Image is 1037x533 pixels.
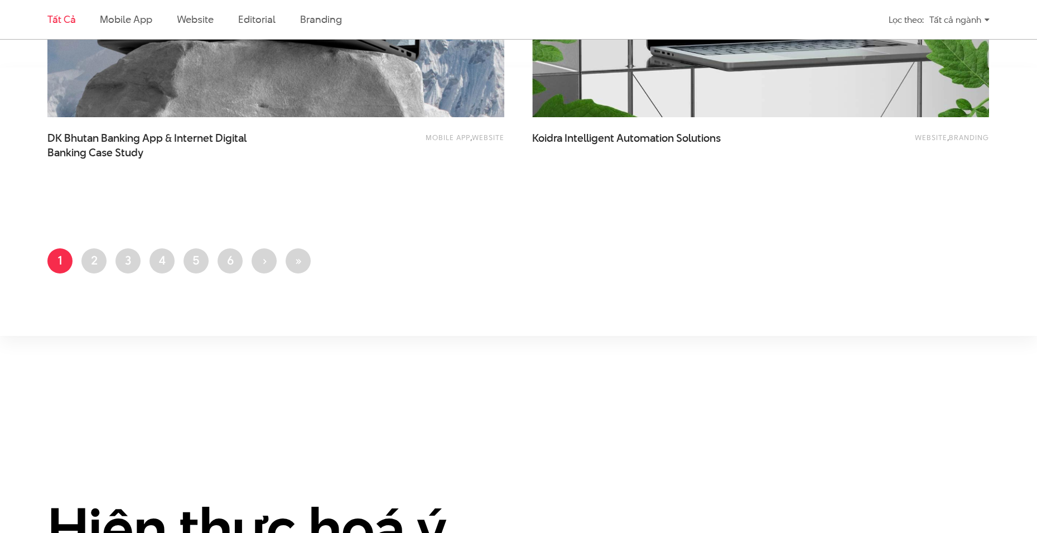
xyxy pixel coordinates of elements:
[949,132,989,142] a: Branding
[47,131,271,159] a: DK Bhutan Banking App & Internet DigitalBanking Case Study
[889,10,924,30] div: Lọc theo:
[47,12,75,26] a: Tất cả
[929,10,990,30] div: Tất cả ngành
[47,131,271,159] span: DK Bhutan Banking App & Internet Digital
[676,131,721,146] span: Solutions
[47,146,143,160] span: Banking Case Study
[532,131,755,159] a: Koidra Intelligent Automation Solutions
[915,132,947,142] a: Website
[565,131,614,146] span: Intelligent
[295,252,302,268] span: »
[100,12,152,26] a: Mobile app
[262,252,267,268] span: ›
[81,248,107,273] a: 2
[426,132,470,142] a: Mobile app
[321,131,504,153] div: ,
[177,12,214,26] a: Website
[616,131,674,146] span: Automation
[806,131,989,153] div: ,
[238,12,276,26] a: Editorial
[149,248,175,273] a: 4
[532,131,562,146] span: Koidra
[184,248,209,273] a: 5
[115,248,141,273] a: 3
[472,132,504,142] a: Website
[218,248,243,273] a: 6
[300,12,341,26] a: Branding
